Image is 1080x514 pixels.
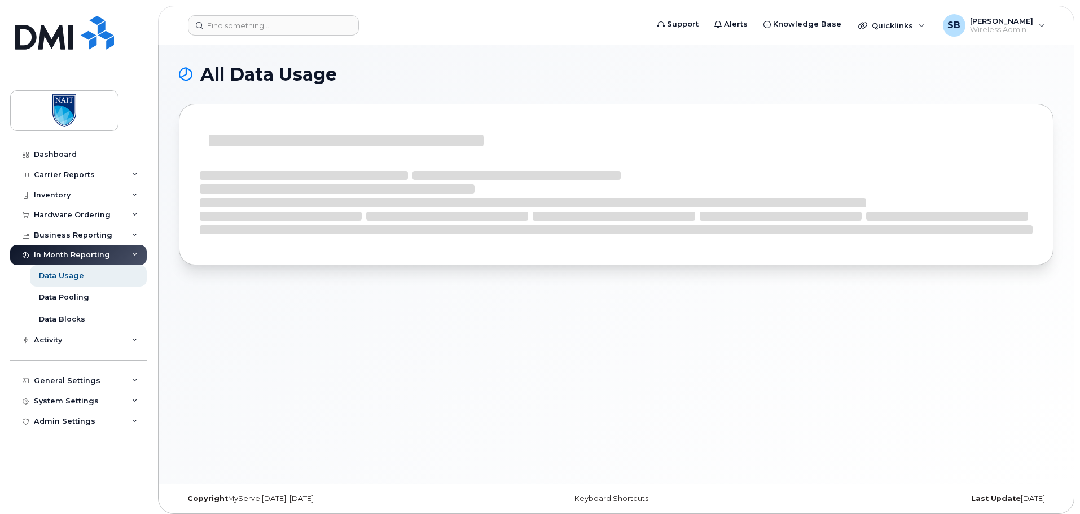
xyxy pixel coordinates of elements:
span: All Data Usage [200,66,337,83]
strong: Last Update [971,494,1021,503]
a: Keyboard Shortcuts [574,494,648,503]
div: [DATE] [762,494,1053,503]
strong: Copyright [187,494,228,503]
div: MyServe [DATE]–[DATE] [179,494,471,503]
